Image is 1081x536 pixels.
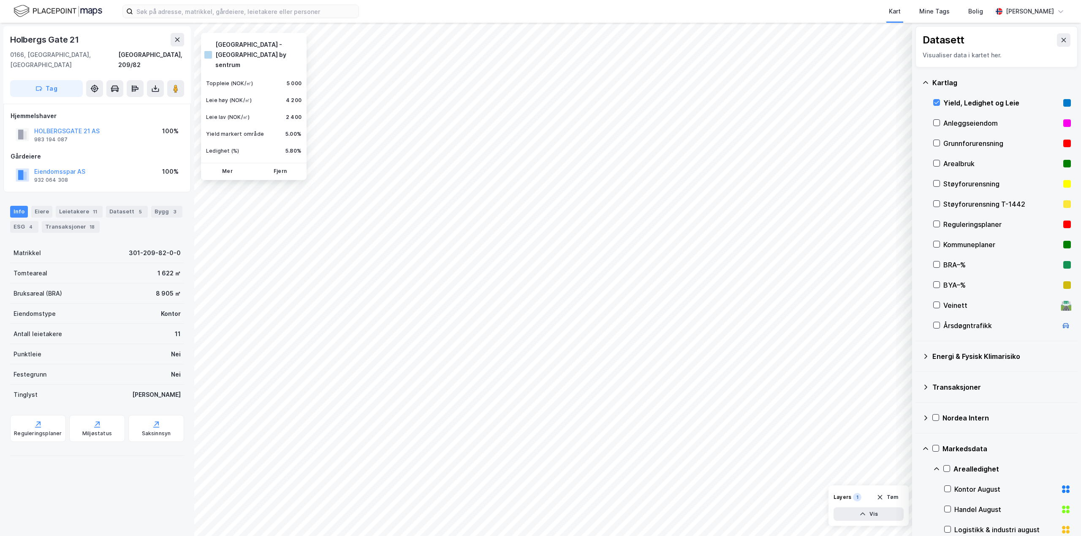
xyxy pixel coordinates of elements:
[42,221,100,233] div: Transaksjoner
[968,6,983,16] div: Bolig
[91,207,99,216] div: 11
[943,260,1060,270] div: BRA–%
[943,98,1060,108] div: Yield, Ledighet og Leie
[943,321,1057,331] div: Årsdøgntrafikk
[834,507,904,521] button: Vis
[943,179,1060,189] div: Støyforurensning
[162,167,179,177] div: 100%
[14,268,47,278] div: Tomteareal
[919,6,950,16] div: Mine Tags
[158,268,181,278] div: 1 622 ㎡
[10,80,83,97] button: Tag
[932,78,1071,88] div: Kartlag
[14,369,46,380] div: Festegrunn
[132,390,181,400] div: [PERSON_NAME]
[954,504,1057,514] div: Handel August
[14,329,62,339] div: Antall leietakere
[206,80,253,87] div: Toppleie (NOK/㎡)
[942,413,1071,423] div: Nordea Intern
[14,288,62,299] div: Bruksareal (BRA)
[943,159,1060,169] div: Arealbruk
[11,151,184,162] div: Gårdeiere
[287,80,301,87] div: 5 000
[136,207,144,216] div: 5
[932,382,1071,392] div: Transaksjoner
[31,206,52,218] div: Eiere
[953,464,1071,474] div: Arealledighet
[206,114,250,121] div: Leie lav (NOK/㎡)
[88,223,96,231] div: 18
[10,221,38,233] div: ESG
[162,126,179,136] div: 100%
[14,390,38,400] div: Tinglyst
[1006,6,1054,16] div: [PERSON_NAME]
[10,206,28,218] div: Info
[142,430,171,437] div: Saksinnsyn
[14,349,41,359] div: Punktleie
[943,280,1060,290] div: BYA–%
[161,309,181,319] div: Kontor
[82,430,112,437] div: Miljøstatus
[1039,496,1081,536] iframe: Chat Widget
[14,309,56,319] div: Eiendomstype
[943,118,1060,128] div: Anleggseiendom
[1060,300,1072,311] div: 🛣️
[923,33,964,47] div: Datasett
[206,148,239,154] div: Ledighet (%)
[171,349,181,359] div: Nei
[171,207,179,216] div: 3
[932,351,1071,361] div: Energi & Fysisk Klimarisiko
[923,50,1070,60] div: Visualiser data i kartet her.
[156,288,181,299] div: 8 905 ㎡
[34,177,68,183] div: 932 064 308
[175,329,181,339] div: 11
[10,33,81,46] div: Holbergs Gate 21
[943,300,1057,310] div: Veinett
[206,131,264,137] div: Yield markert område
[943,138,1060,148] div: Grunnforurensning
[34,136,68,143] div: 983 194 087
[56,206,103,218] div: Leietakere
[943,199,1060,209] div: Støyforurensning T-1442
[206,97,252,104] div: Leie høy (NOK/㎡)
[14,248,41,258] div: Matrikkel
[11,111,184,121] div: Hjemmelshaver
[151,206,182,218] div: Bygg
[954,484,1057,494] div: Kontor August
[106,206,148,218] div: Datasett
[133,5,359,18] input: Søk på adresse, matrikkel, gårdeiere, leietakere eller personer
[871,490,904,504] button: Tøm
[27,223,35,231] div: 4
[203,165,252,178] button: Mer
[286,114,301,121] div: 2 400
[943,219,1060,229] div: Reguleringsplaner
[129,248,181,258] div: 301-209-82-0-0
[285,131,301,137] div: 5.00%
[255,165,305,178] button: Fjern
[942,444,1071,454] div: Markedsdata
[285,148,301,154] div: 5.80%
[853,493,861,501] div: 1
[14,4,102,19] img: logo.f888ab2527a4732fd821a326f86c7f29.svg
[943,240,1060,250] div: Kommuneplaner
[215,40,301,70] div: [GEOGRAPHIC_DATA] - [GEOGRAPHIC_DATA] by sentrum
[118,50,184,70] div: [GEOGRAPHIC_DATA], 209/82
[889,6,901,16] div: Kart
[10,50,118,70] div: 0166, [GEOGRAPHIC_DATA], [GEOGRAPHIC_DATA]
[286,97,301,104] div: 4 200
[834,494,851,501] div: Layers
[171,369,181,380] div: Nei
[954,525,1057,535] div: Logistikk & industri august
[14,430,62,437] div: Reguleringsplaner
